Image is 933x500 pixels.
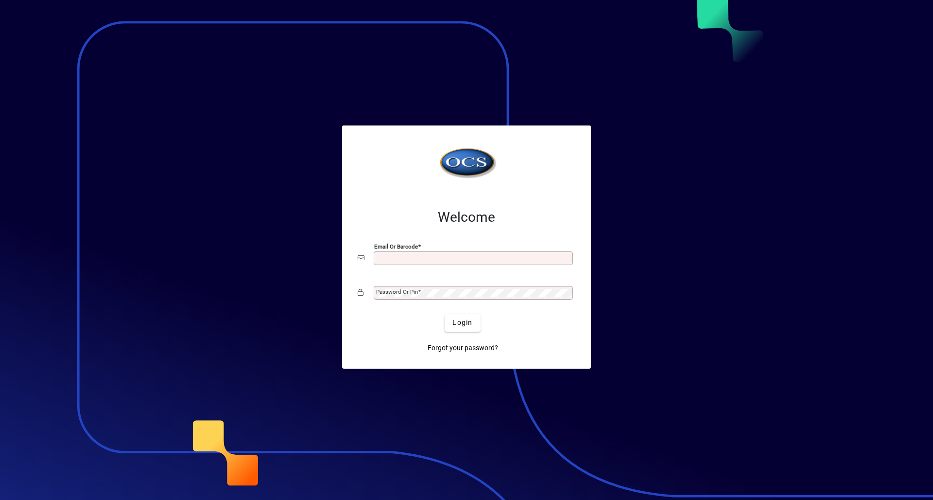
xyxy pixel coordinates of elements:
[424,339,502,357] a: Forgot your password?
[376,288,418,295] mat-label: Password or Pin
[452,318,472,328] span: Login
[428,343,498,353] span: Forgot your password?
[374,243,418,250] mat-label: Email or Barcode
[445,314,480,332] button: Login
[358,209,575,226] h2: Welcome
